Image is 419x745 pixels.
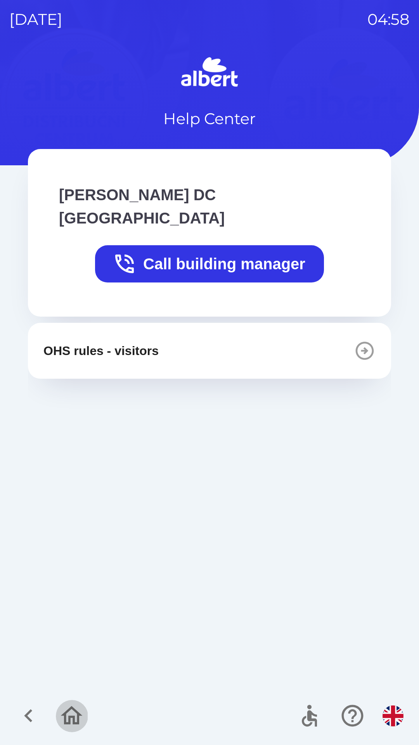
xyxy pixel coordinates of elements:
[367,8,410,31] p: 04:58
[28,54,391,92] img: Logo
[95,245,324,282] button: Call building manager
[43,341,159,360] p: OHS rules - visitors
[163,107,256,130] p: Help Center
[59,183,360,230] p: [PERSON_NAME] DC [GEOGRAPHIC_DATA]
[383,705,403,726] img: en flag
[28,323,391,379] button: OHS rules - visitors
[9,8,62,31] p: [DATE]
